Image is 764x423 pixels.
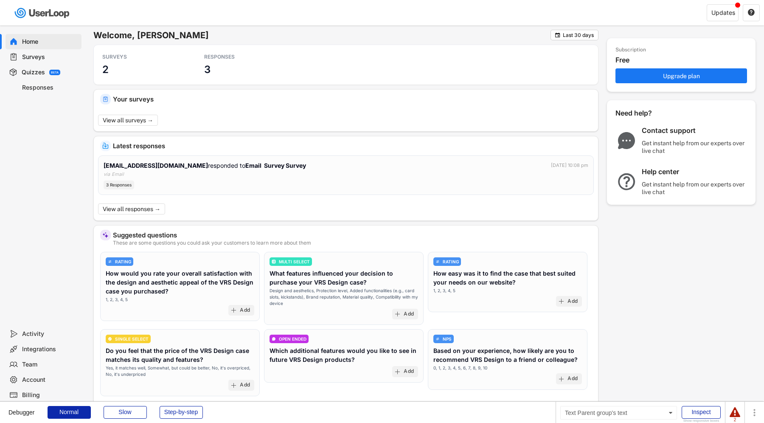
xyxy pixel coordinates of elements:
[22,330,78,338] div: Activity
[404,368,414,375] div: Add
[113,232,592,238] div: Suggested questions
[13,4,73,22] img: userloop-logo-01.svg
[113,143,592,149] div: Latest responses
[106,365,254,378] div: Yes, it matches well, Somewhat, but could be better, No, it's overpriced, No, it's underpriced
[443,337,452,341] div: NPS
[113,240,592,245] div: These are some questions you could ask your customers to learn more about them
[240,307,250,314] div: Add
[270,288,418,307] div: Design and aesthetics, Protection level, Added functionalities (e.g., card slots, kickstands), Br...
[115,337,149,341] div: SINGLE SELECT
[112,171,124,178] div: Email
[102,232,109,238] img: MagicMajor%20%28Purple%29.svg
[104,161,306,170] div: responded to
[204,54,281,60] div: RESPONSES
[106,346,254,364] div: Do you feel that the price of the VRS Design case matches its quality and features?
[108,259,112,264] img: AdjustIcon.svg
[102,143,109,149] img: IncomingMajor.svg
[642,139,748,155] div: Get instant help from our experts over live chat
[108,337,112,341] img: CircleTickMinorWhite.svg
[642,167,748,176] div: Help center
[113,96,592,102] div: Your surveys
[560,406,677,420] div: Text Parent group's text
[98,203,165,214] button: View all responses →
[98,115,158,126] button: View all surveys →
[204,63,211,76] h3: 3
[279,259,310,264] div: MULTI SELECT
[22,376,78,384] div: Account
[435,259,440,264] img: AdjustIcon.svg
[567,375,578,382] div: Add
[404,311,414,318] div: Add
[270,269,418,287] div: What features influenced your decision to purchase your VRS Design case?
[106,296,128,303] div: 1, 2, 3, 4, 5
[551,162,588,169] div: [DATE] 10:08 pm
[102,63,109,76] h3: 2
[563,33,594,38] div: Last 30 days
[104,406,147,419] div: Slow
[554,32,561,38] button: 
[615,47,646,54] div: Subscription
[22,38,78,46] div: Home
[279,337,306,341] div: OPEN ENDED
[115,259,131,264] div: RATING
[22,361,78,369] div: Team
[433,346,582,364] div: Based on your experience, how likely are you to recommend VRS Design to a friend or colleague?
[567,298,578,305] div: Add
[8,402,35,415] div: Debugger
[748,8,755,16] text: 
[682,419,721,423] div: Show responsive boxes
[102,54,179,60] div: SURVEYS
[93,30,551,41] h6: Welcome, [PERSON_NAME]
[642,180,748,196] div: Get instant help from our experts over live chat
[22,68,45,76] div: Quizzes
[682,406,721,419] div: Inspect
[160,406,203,419] div: Step-by-step
[22,84,78,92] div: Responses
[272,337,276,341] img: ConversationMinor.svg
[730,418,740,422] div: 2
[106,269,254,296] div: How would you rate your overall satisfaction with the design and aesthetic appeal of the VRS Desi...
[555,32,560,38] text: 
[443,259,459,264] div: RATING
[22,391,78,399] div: Billing
[51,71,59,74] div: BETA
[433,288,455,294] div: 1, 2, 3, 4, 5
[433,269,582,287] div: How easy was it to find the case that best suited your needs on our website?
[272,259,276,264] img: ListMajor.svg
[435,337,440,341] img: AdjustIcon.svg
[104,162,208,169] strong: [EMAIL_ADDRESS][DOMAIN_NAME]
[615,56,751,65] div: Free
[433,365,487,371] div: 0, 1, 2, 3, 4, 5, 6, 7, 8, 9, 10
[615,68,747,83] button: Upgrade plan
[48,406,91,419] div: Normal
[615,109,675,118] div: Need help?
[240,382,250,389] div: Add
[615,132,638,149] img: ChatMajor.svg
[104,180,134,189] div: 3 Responses
[747,9,755,17] button: 
[22,53,78,61] div: Surveys
[104,171,110,178] div: via
[22,345,78,353] div: Integrations
[245,162,306,169] strong: Email Survey Survey
[711,10,735,16] div: Updates
[615,173,638,190] img: QuestionMarkInverseMajor.svg
[642,126,748,135] div: Contact support
[270,346,418,364] div: Which additional features would you like to see in future VRS Design products?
